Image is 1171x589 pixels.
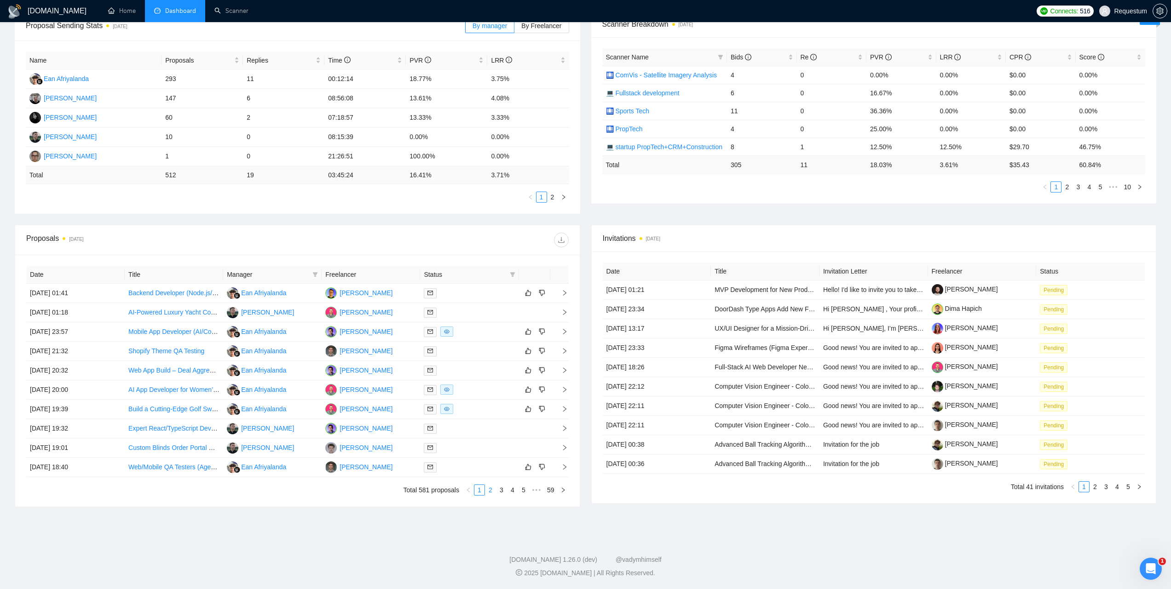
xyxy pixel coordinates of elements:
[340,423,392,433] div: [PERSON_NAME]
[715,344,836,351] a: Figma Wireframes (Figma Expert Needed)
[525,463,531,471] span: like
[940,53,961,61] span: LRR
[491,57,512,64] span: LRR
[954,54,961,60] span: info-circle
[1040,459,1067,469] span: Pending
[325,347,392,354] a: DK[PERSON_NAME]
[523,403,534,414] button: like
[1136,484,1142,490] span: right
[606,71,717,79] a: 🛄 ComVis - Satellite Imagery Analysis
[325,345,337,357] img: DK
[554,233,569,247] button: download
[525,289,531,297] span: like
[932,324,998,332] a: [PERSON_NAME]
[525,328,531,335] span: like
[241,307,294,317] div: [PERSON_NAME]
[227,461,238,473] img: EA
[558,192,569,203] li: Next Page
[340,385,392,395] div: [PERSON_NAME]
[548,192,558,202] a: 2
[523,345,534,356] button: like
[1079,481,1090,492] li: 1
[932,381,943,392] img: c12dXCVsaEt05u4M2pOvboy_yaT3A6EMjjPPc8ccitA5K067br3rc8xPLgzNl-zjhw
[1073,182,1083,192] a: 3
[128,309,309,316] a: AI-Powered Luxury Yacht Concierge Marketplace Development
[606,125,643,133] a: 🛄 PropTech
[932,303,943,315] img: c1zpTY-JffLoXbRQoJrotKOx957DQaKHXbyZO2cx_O_lEf4DW_FWQA8_9IM84ObBVX
[44,93,97,103] div: [PERSON_NAME]
[1137,184,1142,190] span: right
[536,192,547,202] a: 1
[325,287,337,299] img: RT
[29,151,41,162] img: IK
[554,236,568,244] span: download
[227,326,238,338] img: EA
[1095,182,1105,192] a: 5
[1101,482,1111,492] a: 3
[810,54,817,60] span: info-circle
[932,421,998,428] a: [PERSON_NAME]
[29,113,97,121] a: AK[PERSON_NAME]
[325,463,392,470] a: DK[PERSON_NAME]
[165,7,196,15] span: Dashboard
[325,423,337,434] img: MP
[44,132,97,142] div: [PERSON_NAME]
[214,7,248,15] a: searchScanner
[715,441,884,448] a: Advanced Ball Tracking Algorithm for Tennis Video Analysis
[1121,182,1134,192] a: 10
[870,53,892,61] span: PVR
[325,443,392,451] a: DK[PERSON_NAME]
[1079,482,1089,492] a: 1
[243,52,324,70] th: Replies
[325,308,392,315] a: DB[PERSON_NAME]
[523,287,534,298] button: like
[1112,481,1123,492] li: 4
[36,78,43,85] img: gigradar-bm.png
[128,328,317,335] a: Mobile App Developer (AI/Computer Vision + Health/Beauty MVP)
[29,94,97,101] a: VL[PERSON_NAME]
[227,365,238,376] img: EA
[1040,420,1067,431] span: Pending
[241,327,286,337] div: Ean Afriyalanda
[29,133,97,140] a: AS[PERSON_NAME]
[715,325,916,332] a: UX/UI Designer for a Mission-Driven Wellness Website (Figma Expert)
[1095,181,1106,192] li: 5
[1061,181,1073,192] li: 2
[234,331,240,338] img: gigradar-bm.png
[523,365,534,376] button: like
[932,342,943,354] img: c1HaziVVVbnu0c2NasnjezSb6LXOIoutgjUNJZcFsvBUdEjYzUEv1Nryfg08A2i7jD
[715,305,987,313] a: DoorDash Type Apps Add New Features Adding Farmers To Our Restaurants & Grocers Sellers
[496,484,507,496] li: 3
[558,484,569,496] button: right
[1090,481,1101,492] li: 2
[558,484,569,496] li: Next Page
[508,485,518,495] a: 4
[474,484,485,496] li: 1
[227,385,286,393] a: EAEan Afriyalanda
[606,107,650,115] a: 🛄 Sports Tech
[29,131,41,143] img: AS
[529,484,544,496] li: Next 5 Pages
[1123,482,1133,492] a: 5
[932,284,943,296] img: c19uvHfPn5QDbpGLoN4NYfe1jfCpEih2ko1t4azN-u5waRWb_nI83Xa-UqsyfnDsUC
[1084,182,1094,192] a: 4
[7,4,22,19] img: logo
[325,307,337,318] img: DB
[1040,402,1071,409] a: Pending
[1040,460,1071,467] a: Pending
[241,443,294,453] div: [PERSON_NAME]
[234,389,240,396] img: gigradar-bm.png
[521,22,561,29] span: By Freelancer
[932,305,982,312] a: Dima Hapich
[606,89,680,97] a: 💻 Fullstack development
[1102,8,1108,14] span: user
[496,485,507,495] a: 3
[539,463,545,471] span: dislike
[466,487,471,493] span: left
[227,424,294,432] a: AS[PERSON_NAME]
[932,460,998,467] a: [PERSON_NAME]
[1159,558,1166,565] span: 1
[227,463,286,470] a: EAEan Afriyalanda
[325,424,392,432] a: MP[PERSON_NAME]
[162,52,243,70] th: Proposals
